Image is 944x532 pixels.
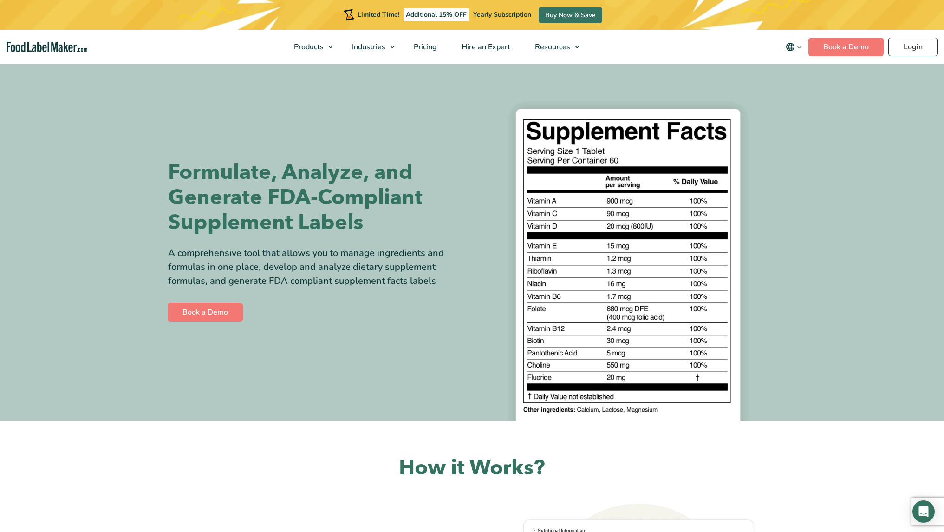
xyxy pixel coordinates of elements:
[523,30,584,64] a: Resources
[459,42,511,52] span: Hire an Expert
[168,303,243,322] a: Book a Demo
[340,30,399,64] a: Industries
[191,454,753,482] h2: How it Works?
[888,38,938,56] a: Login
[532,42,571,52] span: Resources
[411,42,438,52] span: Pricing
[404,8,469,21] span: Additional 15% OFF
[808,38,884,56] a: Book a Demo
[358,10,399,19] span: Limited Time!
[449,30,521,64] a: Hire an Expert
[402,30,447,64] a: Pricing
[282,30,338,64] a: Products
[539,7,602,23] a: Buy Now & Save
[349,42,386,52] span: Industries
[168,246,465,288] div: A comprehensive tool that allows you to manage ingredients and formulas in one place, develop and...
[473,10,531,19] span: Yearly Subscription
[291,42,325,52] span: Products
[912,500,935,523] div: Open Intercom Messenger
[168,160,465,235] h1: Formulate, Analyze, and Generate FDA-Compliant Supplement Labels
